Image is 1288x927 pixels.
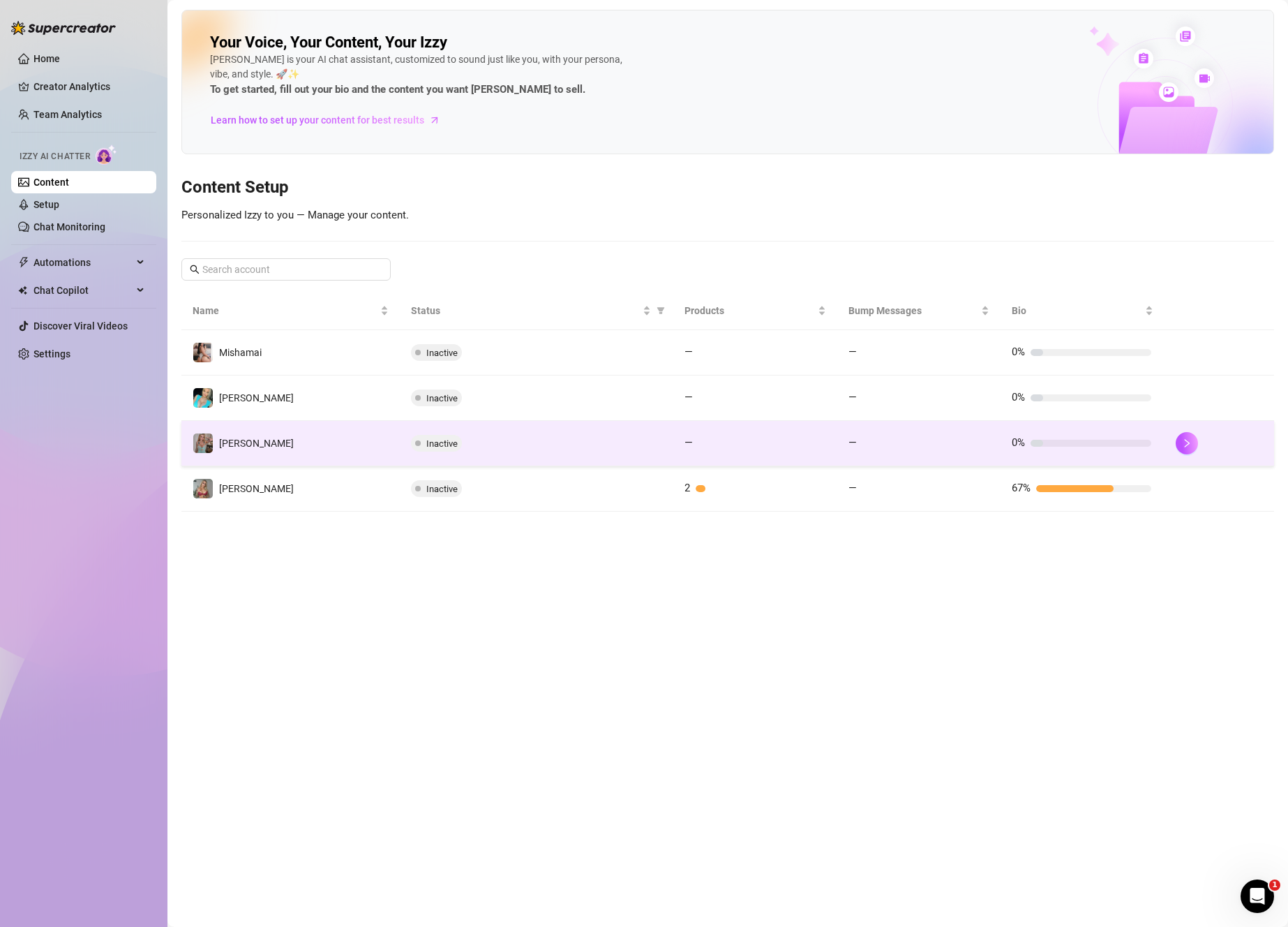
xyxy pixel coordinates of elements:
[33,177,69,188] a: Content
[1012,346,1025,358] span: 0%
[202,262,371,277] input: Search account
[684,346,693,358] span: —
[684,391,693,403] span: —
[33,199,59,210] a: Setup
[848,436,857,449] span: —
[193,303,377,318] span: Name
[219,438,294,449] span: [PERSON_NAME]
[33,109,102,120] a: Team Analytics
[181,292,400,330] th: Name
[219,392,294,403] span: [PERSON_NAME]
[684,482,690,494] span: 2
[33,279,133,302] span: Chat Copilot
[1269,880,1280,891] span: 1
[1012,391,1025,403] span: 0%
[1001,292,1165,330] th: Bio
[193,479,213,498] img: Laura
[426,484,458,494] span: Inactive
[219,483,294,494] span: [PERSON_NAME]
[426,393,458,403] span: Inactive
[211,112,424,128] span: Learn how to set up your content for best results
[1057,11,1273,154] img: ai-chatter-content-library-cLFOSyPT.png
[190,265,200,274] span: search
[837,292,1001,330] th: Bump Messages
[848,391,857,403] span: —
[33,320,128,332] a: Discover Viral Videos
[426,438,458,449] span: Inactive
[657,306,665,315] span: filter
[193,433,213,453] img: Laura
[193,343,213,362] img: Mishamai
[33,221,105,232] a: Chat Monitoring
[33,53,60,64] a: Home
[684,436,693,449] span: —
[210,33,447,52] h2: Your Voice, Your Content, Your Izzy
[411,303,640,318] span: Status
[18,257,29,268] span: thunderbolt
[848,482,857,494] span: —
[193,388,213,408] img: Emily
[426,348,458,358] span: Inactive
[11,21,116,35] img: logo-BBDzfeDw.svg
[219,347,262,358] span: Mishamai
[1012,482,1031,494] span: 67%
[33,348,70,359] a: Settings
[210,109,451,131] a: Learn how to set up your content for best results
[1012,436,1025,449] span: 0%
[848,303,979,318] span: Bump Messages
[1182,438,1192,448] span: right
[210,83,585,96] strong: To get started, fill out your bio and the content you want [PERSON_NAME] to sell.
[684,303,815,318] span: Products
[33,75,145,98] a: Creator Analytics
[210,52,629,98] div: [PERSON_NAME] is your AI chat assistant, customized to sound just like you, with your persona, vi...
[1176,432,1198,454] button: right
[181,177,1274,199] h3: Content Setup
[96,144,117,165] img: AI Chatter
[400,292,673,330] th: Status
[654,300,668,321] span: filter
[428,113,442,127] span: arrow-right
[181,209,409,221] span: Personalized Izzy to you — Manage your content.
[673,292,837,330] th: Products
[848,346,857,358] span: —
[1241,880,1274,913] iframe: Intercom live chat
[20,150,90,163] span: Izzy AI Chatter
[33,251,133,274] span: Automations
[18,285,27,295] img: Chat Copilot
[1012,303,1142,318] span: Bio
